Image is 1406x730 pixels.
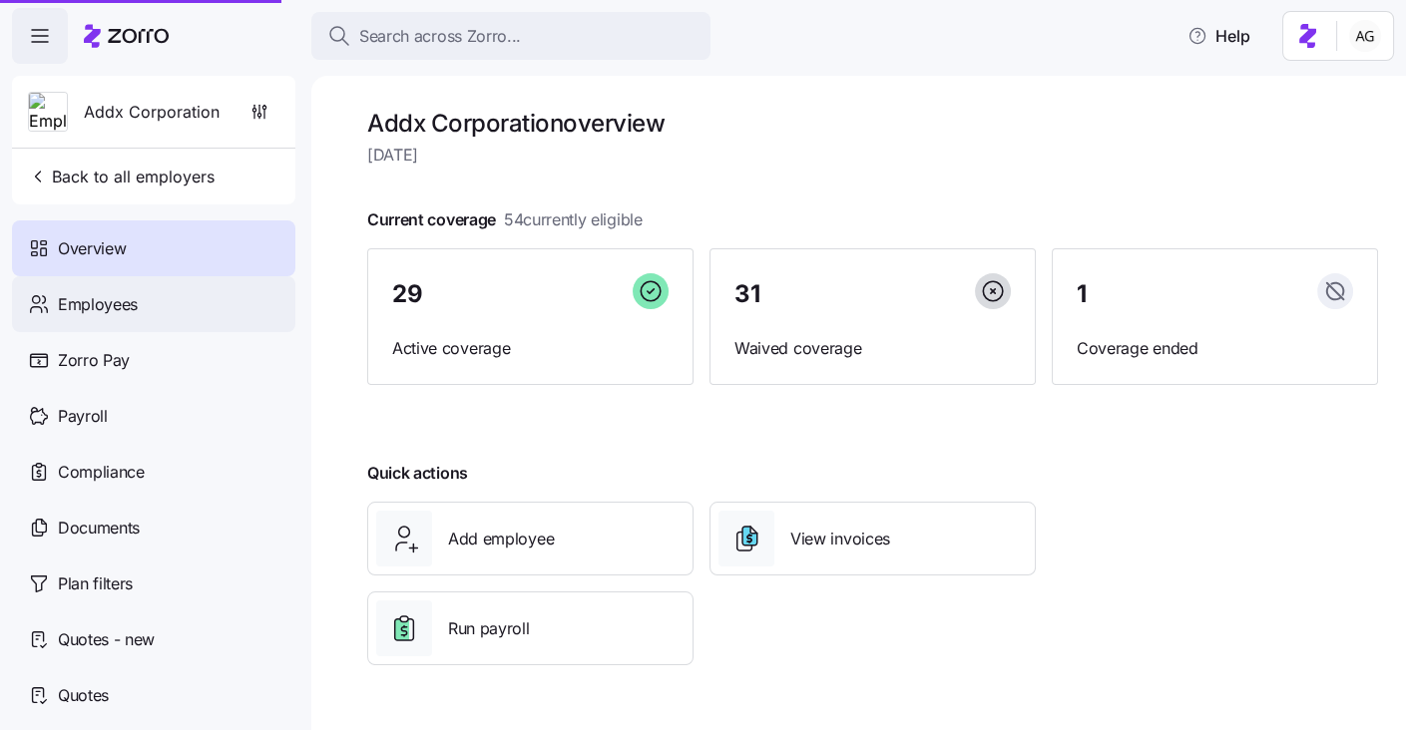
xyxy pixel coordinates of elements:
[12,332,295,388] a: Zorro Pay
[1349,20,1381,52] img: 5fc55c57e0610270ad857448bea2f2d5
[359,24,521,49] span: Search across Zorro...
[12,444,295,500] a: Compliance
[12,555,295,611] a: Plan filters
[367,108,1378,139] h1: Addx Corporation overview
[12,500,295,555] a: Documents
[790,527,890,551] span: View invoices
[392,336,669,361] span: Active coverage
[1077,336,1353,361] span: Coverage ended
[367,461,468,486] span: Quick actions
[12,611,295,667] a: Quotes - new
[58,627,155,652] span: Quotes - new
[392,282,422,306] span: 29
[20,157,223,196] button: Back to all employers
[58,460,145,485] span: Compliance
[734,336,1011,361] span: Waived coverage
[367,207,643,232] span: Current coverage
[58,571,133,596] span: Plan filters
[28,165,215,188] span: Back to all employers
[448,527,554,551] span: Add employee
[504,207,643,232] span: 54 currently eligible
[58,236,126,261] span: Overview
[58,683,109,708] span: Quotes
[58,404,108,429] span: Payroll
[58,348,130,373] span: Zorro Pay
[1172,16,1266,56] button: Help
[58,292,138,317] span: Employees
[12,667,295,723] a: Quotes
[29,93,67,133] img: Employer logo
[84,100,220,125] span: Addx Corporation
[734,282,759,306] span: 31
[12,220,295,276] a: Overview
[12,276,295,332] a: Employees
[1187,24,1250,48] span: Help
[1077,282,1087,306] span: 1
[448,616,529,641] span: Run payroll
[311,12,710,60] button: Search across Zorro...
[58,516,140,541] span: Documents
[367,143,1378,168] span: [DATE]
[12,388,295,444] a: Payroll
